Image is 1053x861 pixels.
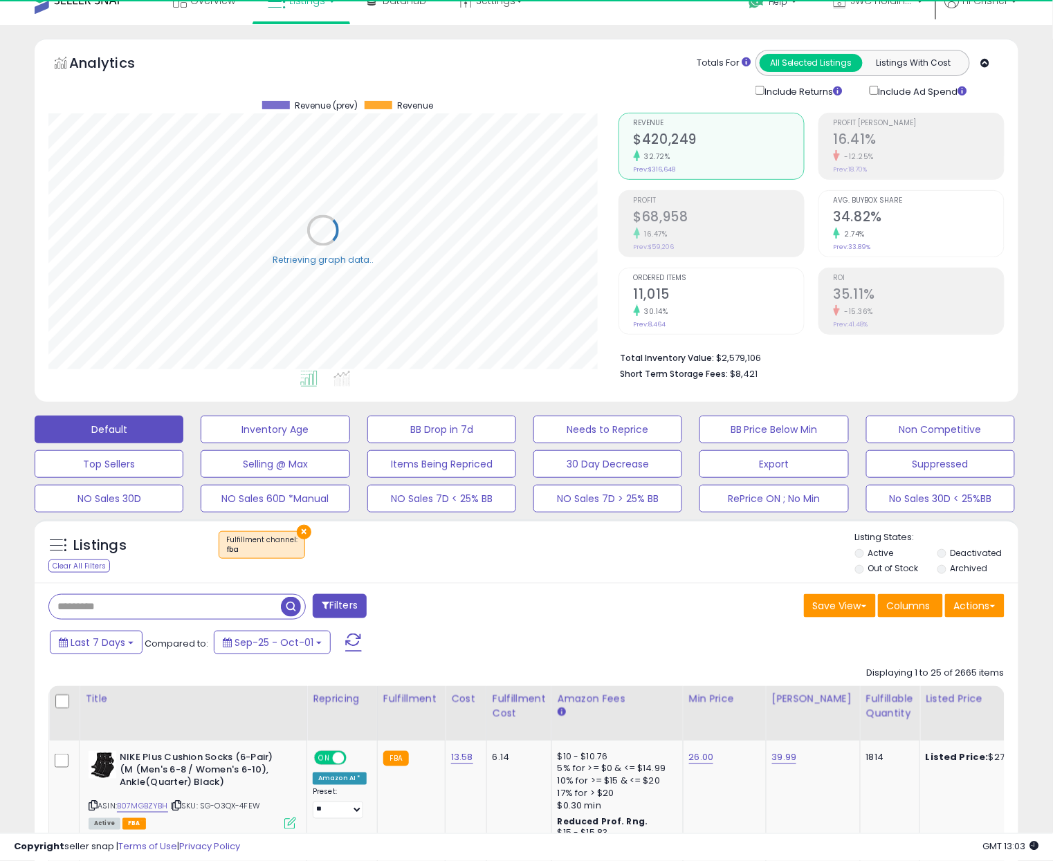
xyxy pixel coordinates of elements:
label: Active [868,547,894,559]
button: BB Drop in 7d [367,416,516,443]
small: -12.25% [840,151,875,162]
small: Amazon Fees. [558,706,566,719]
button: Inventory Age [201,416,349,443]
small: 2.74% [840,229,866,239]
h5: Listings [73,536,127,555]
button: Needs to Reprice [533,416,682,443]
small: Prev: $316,648 [634,165,676,174]
div: 5% for >= $0 & <= $14.99 [558,763,672,775]
h2: 35.11% [834,286,1004,305]
a: 13.58 [451,750,473,764]
label: Out of Stock [868,562,919,574]
button: × [297,525,311,539]
button: Export [699,450,848,478]
div: Cost [451,692,481,706]
small: Prev: 41.48% [834,320,868,328]
b: Reduced Prof. Rng. [558,816,648,828]
li: $2,579,106 [621,349,994,365]
button: Columns [878,594,943,618]
div: Totals For [697,57,751,70]
button: NO Sales 7D < 25% BB [367,485,516,512]
a: 39.99 [772,750,797,764]
div: Min Price [689,692,760,706]
span: Revenue [634,120,804,127]
button: Items Being Repriced [367,450,516,478]
button: Filters [313,594,367,618]
span: ON [315,752,333,764]
b: Total Inventory Value: [621,352,715,364]
h2: $68,958 [634,209,804,228]
div: $0.30 min [558,800,672,813]
span: Columns [887,599,931,613]
h2: 34.82% [834,209,1004,228]
button: NO Sales 7D > 25% BB [533,485,682,512]
span: ROI [834,275,1004,282]
span: 2025-10-9 13:03 GMT [983,840,1039,853]
div: Include Returns [745,83,859,99]
button: Actions [945,594,1005,618]
button: Non Competitive [866,416,1015,443]
div: 6.14 [493,751,541,763]
div: $27.47 [926,751,1041,763]
b: NIKE Plus Cushion Socks (6-Pair) (M (Men's 6-8 / Women's 6-10), Ankle(Quarter) Black) [120,751,288,793]
button: 30 Day Decrease [533,450,682,478]
div: 17% for > $20 [558,788,672,800]
a: B07MGBZYBH [117,801,168,813]
span: Avg. Buybox Share [834,197,1004,205]
span: Last 7 Days [71,636,125,649]
div: Title [85,692,301,706]
div: Amazon AI * [313,772,367,785]
div: Fulfillment [383,692,439,706]
div: [PERSON_NAME] [772,692,854,706]
button: Default [35,416,183,443]
div: Clear All Filters [48,559,110,573]
a: 26.00 [689,750,714,764]
strong: Copyright [14,840,64,853]
small: Prev: 33.89% [834,243,871,251]
div: Fulfillment Cost [493,692,546,721]
h2: $420,249 [634,131,804,150]
div: 10% for >= $15 & <= $20 [558,775,672,788]
button: Selling @ Max [201,450,349,478]
button: RePrice ON ; No Min [699,485,848,512]
button: Suppressed [866,450,1015,478]
div: fba [226,545,297,555]
div: Include Ad Spend [859,83,989,99]
span: | SKU: SG-O3QX-4FEW [170,801,260,812]
button: Save View [804,594,876,618]
small: Prev: 18.70% [834,165,868,174]
small: 32.72% [640,151,670,162]
div: Preset: [313,788,367,819]
div: Repricing [313,692,372,706]
button: Top Sellers [35,450,183,478]
span: All listings currently available for purchase on Amazon [89,818,120,830]
div: Fulfillable Quantity [866,692,914,721]
small: Prev: $59,206 [634,243,675,251]
span: Fulfillment channel : [226,535,297,555]
div: $10 - $10.76 [558,751,672,763]
h2: 16.41% [834,131,1004,150]
span: Sep-25 - Oct-01 [235,636,313,649]
button: NO Sales 30D [35,485,183,512]
div: seller snap | | [14,841,240,854]
span: $8,421 [731,367,758,380]
h5: Analytics [69,53,162,76]
label: Deactivated [950,547,1002,559]
button: BB Price Below Min [699,416,848,443]
button: Sep-25 - Oct-01 [214,631,331,654]
span: Profit [PERSON_NAME] [834,120,1004,127]
span: Profit [634,197,804,205]
a: Privacy Policy [179,840,240,853]
div: 1814 [866,751,909,763]
b: Short Term Storage Fees: [621,368,729,380]
button: Last 7 Days [50,631,143,654]
small: 30.14% [640,306,668,317]
small: FBA [383,751,409,766]
div: Retrieving graph data.. [273,254,374,266]
div: Amazon Fees [558,692,677,706]
span: Ordered Items [634,275,804,282]
button: Listings With Cost [862,54,965,72]
img: 41OqeZrRi7L._SL40_.jpg [89,751,116,779]
div: Listed Price [926,692,1045,706]
button: All Selected Listings [760,54,863,72]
